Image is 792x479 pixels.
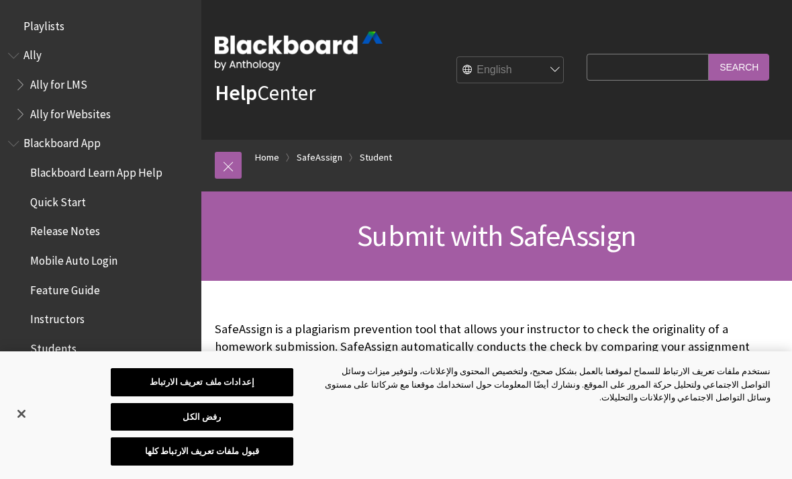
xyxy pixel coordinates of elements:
[297,149,342,166] a: SafeAssign
[8,44,193,126] nav: Book outline for Anthology Ally Help
[360,149,392,166] a: Student
[30,73,87,91] span: Ally for LMS
[357,217,636,254] span: Submit with SafeAssign
[111,437,293,466] button: قبول ملفات تعريف الارتباط كلها
[111,368,293,396] button: إعدادات ملف تعريف الارتباط
[23,132,101,150] span: Blackboard App
[23,15,64,33] span: Playlists
[8,15,193,38] nav: Book outline for Playlists
[30,103,111,121] span: Ally for Websites
[30,308,85,326] span: Instructors
[215,320,779,374] p: SafeAssign is a plagiarism prevention tool that allows your instructor to check the originality o...
[30,220,100,238] span: Release Notes
[111,403,293,431] button: رفض الكل
[30,249,117,267] span: Mobile Auto Login
[30,191,86,209] span: Quick Start
[30,279,100,297] span: Feature Guide
[317,365,771,404] div: نستخدم ملفات تعريف الارتباط للسماح لموقعنا بالعمل بشكل صحيح، ولتخصيص المحتوى والإعلانات، ولتوفير ...
[709,54,769,80] input: Search
[7,399,36,429] button: إغلاق
[30,161,162,179] span: Blackboard Learn App Help
[215,32,383,71] img: Blackboard by Anthology
[30,337,77,355] span: Students
[457,57,564,84] select: Site Language Selector
[215,79,315,106] a: HelpCenter
[255,149,279,166] a: Home
[23,44,42,62] span: Ally
[215,79,257,106] strong: Help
